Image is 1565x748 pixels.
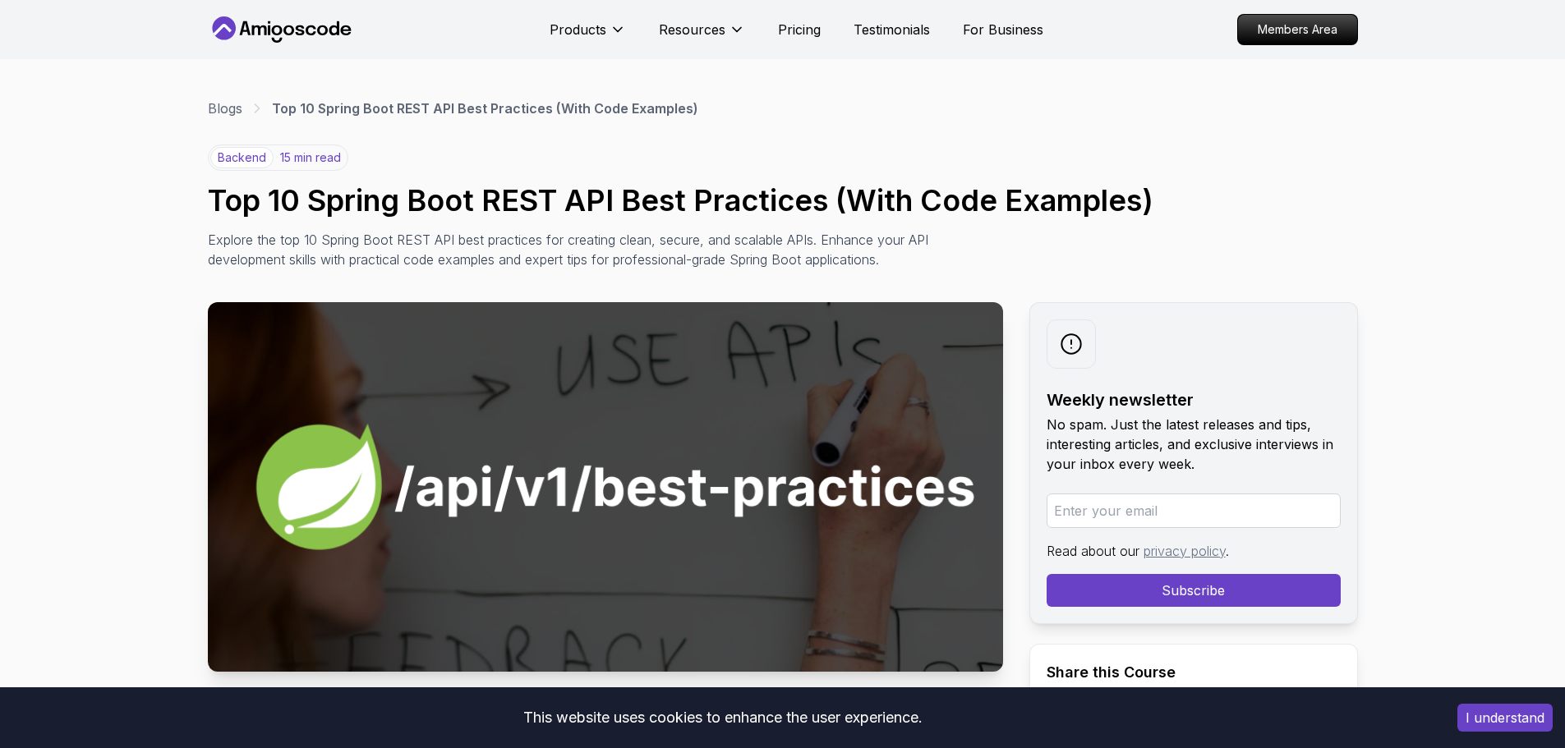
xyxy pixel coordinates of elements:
[963,20,1043,39] a: For Business
[854,20,930,39] a: Testimonials
[1047,661,1341,684] h2: Share this Course
[208,230,944,269] p: Explore the top 10 Spring Boot REST API best practices for creating clean, secure, and scalable A...
[208,99,242,118] a: Blogs
[1047,541,1341,561] p: Read about our .
[1237,14,1358,45] a: Members Area
[1457,704,1553,732] button: Accept cookies
[280,149,341,166] p: 15 min read
[1047,574,1341,607] button: Subscribe
[272,99,698,118] p: Top 10 Spring Boot REST API Best Practices (With Code Examples)
[659,20,725,39] p: Resources
[1238,15,1357,44] p: Members Area
[659,20,745,53] button: Resources
[1047,415,1341,474] p: No spam. Just the latest releases and tips, interesting articles, and exclusive interviews in you...
[778,20,821,39] a: Pricing
[1047,493,1341,528] input: Enter your email
[208,302,1003,672] img: Top 10 Spring Boot REST API Best Practices (With Code Examples) thumbnail
[208,184,1358,217] h1: Top 10 Spring Boot REST API Best Practices (With Code Examples)
[1144,543,1226,559] a: privacy policy
[12,700,1433,736] div: This website uses cookies to enhance the user experience.
[550,20,606,39] p: Products
[1047,388,1341,411] h2: Weekly newsletter
[550,20,626,53] button: Products
[210,147,274,168] p: backend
